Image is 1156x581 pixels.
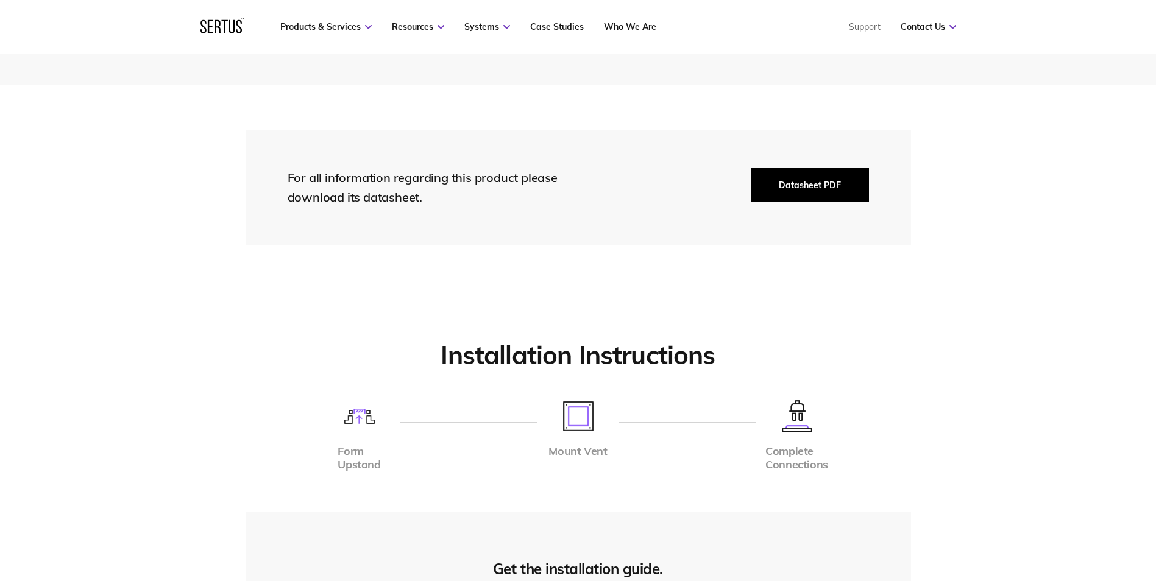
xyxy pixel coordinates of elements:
a: Resources [392,21,444,32]
div: Get the installation guide. [493,560,663,578]
div: For all information regarding this product please download its datasheet. [288,168,580,207]
button: Datasheet PDF [751,168,869,202]
h2: Installation Instructions [246,339,911,371]
div: Form Upstand [338,445,380,472]
div: Complete Connections [765,445,828,472]
a: Contact Us [901,21,956,32]
iframe: Chat Widget [1095,523,1156,581]
a: Products & Services [280,21,372,32]
a: Case Studies [530,21,584,32]
a: Support [849,21,881,32]
div: Mount Vent [548,445,607,459]
a: Who We Are [604,21,656,32]
a: Systems [464,21,510,32]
